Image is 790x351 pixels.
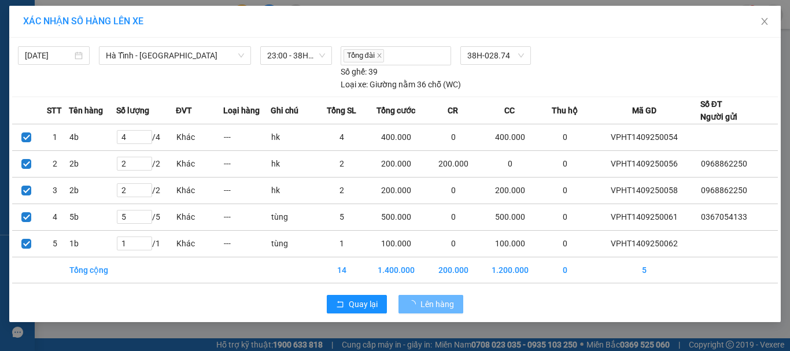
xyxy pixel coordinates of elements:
[223,150,271,177] td: ---
[40,204,69,230] td: 4
[318,177,366,204] td: 2
[376,53,382,58] span: close
[479,177,541,204] td: 200.000
[479,124,541,150] td: 400.000
[427,150,478,177] td: 200.000
[479,257,541,283] td: 1.200.000
[116,124,176,150] td: / 4
[632,104,656,117] span: Mã GD
[376,104,415,117] span: Tổng cước
[341,78,461,91] div: Giường nằm 36 chỗ (WC)
[69,104,103,117] span: Tên hàng
[427,257,478,283] td: 200.000
[40,124,69,150] td: 1
[223,124,271,150] td: ---
[116,150,176,177] td: / 2
[341,65,378,78] div: 39
[116,104,149,117] span: Số lượng
[318,124,366,150] td: 4
[589,124,700,150] td: VPHT1409250054
[589,204,700,230] td: VPHT1409250061
[760,17,769,26] span: close
[701,186,747,195] span: 0968862250
[116,177,176,204] td: / 2
[448,104,458,117] span: CR
[427,230,478,257] td: 0
[176,177,223,204] td: Khác
[344,49,384,62] span: Tổng đài
[365,257,427,283] td: 1.400.000
[69,124,116,150] td: 4b
[479,204,541,230] td: 500.000
[408,300,420,308] span: loading
[701,159,747,168] span: 0968862250
[223,230,271,257] td: ---
[541,150,589,177] td: 0
[69,150,116,177] td: 2b
[223,177,271,204] td: ---
[552,104,578,117] span: Thu hộ
[467,47,524,64] span: 38H-028.74
[427,124,478,150] td: 0
[589,150,700,177] td: VPHT1409250056
[116,204,176,230] td: / 5
[479,150,541,177] td: 0
[271,124,318,150] td: hk
[271,150,318,177] td: hk
[479,230,541,257] td: 100.000
[398,295,463,313] button: Lên hàng
[327,104,356,117] span: Tổng SL
[318,257,366,283] td: 14
[69,177,116,204] td: 2b
[541,230,589,257] td: 0
[341,65,367,78] span: Số ghế:
[176,124,223,150] td: Khác
[365,230,427,257] td: 100.000
[116,230,176,257] td: / 1
[69,230,116,257] td: 1b
[106,47,244,64] span: Hà Tĩnh - Hà Nội
[365,177,427,204] td: 200.000
[23,16,143,27] span: XÁC NHẬN SỐ HÀNG LÊN XE
[318,230,366,257] td: 1
[318,204,366,230] td: 5
[223,104,260,117] span: Loại hàng
[69,257,116,283] td: Tổng cộng
[427,177,478,204] td: 0
[176,150,223,177] td: Khác
[40,230,69,257] td: 5
[267,47,325,64] span: 23:00 - 38H-028.74
[69,204,116,230] td: 5b
[238,52,245,59] span: down
[589,230,700,257] td: VPHT1409250062
[336,300,344,309] span: rollback
[271,177,318,204] td: hk
[589,177,700,204] td: VPHT1409250058
[541,204,589,230] td: 0
[327,295,387,313] button: rollbackQuay lại
[504,104,515,117] span: CC
[47,104,62,117] span: STT
[271,230,318,257] td: tùng
[365,124,427,150] td: 400.000
[365,150,427,177] td: 200.000
[748,6,781,38] button: Close
[365,204,427,230] td: 500.000
[701,212,747,221] span: 0367054133
[589,257,700,283] td: 5
[318,150,366,177] td: 2
[341,78,368,91] span: Loại xe:
[420,298,454,311] span: Lên hàng
[271,104,298,117] span: Ghi chú
[223,204,271,230] td: ---
[176,104,192,117] span: ĐVT
[271,204,318,230] td: tùng
[541,257,589,283] td: 0
[700,98,737,123] div: Số ĐT Người gửi
[541,177,589,204] td: 0
[541,124,589,150] td: 0
[176,230,223,257] td: Khác
[176,204,223,230] td: Khác
[427,204,478,230] td: 0
[40,177,69,204] td: 3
